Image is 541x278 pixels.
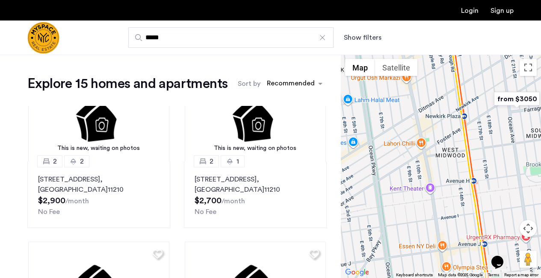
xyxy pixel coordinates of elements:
[185,76,326,161] a: This is new, waiting on photos
[33,144,165,153] div: This is new, waiting on photos
[27,75,228,92] h1: Explore 15 homes and apartments
[504,272,538,278] a: Report a map error
[238,79,260,89] label: Sort by
[184,161,327,228] a: 21[STREET_ADDRESS], [GEOGRAPHIC_DATA]11210No Fee
[195,196,222,205] span: $2,700
[266,78,315,91] div: Recommended
[222,198,245,205] sub: /month
[488,272,499,278] a: Terms (opens in new tab)
[128,27,334,48] input: Apartment Search
[27,161,170,228] a: 22[STREET_ADDRESS], [GEOGRAPHIC_DATA]11210No Fee
[375,59,417,76] button: Show satellite imagery
[53,156,57,167] span: 2
[210,156,213,167] span: 2
[344,32,381,43] button: Show or hide filters
[396,272,433,278] button: Keyboard shortcuts
[189,144,322,153] div: This is new, waiting on photos
[343,267,371,278] img: Google
[491,7,514,14] a: Registration
[38,208,60,215] span: No Fee
[461,7,479,14] a: Login
[27,22,59,54] img: logo
[80,156,84,167] span: 2
[263,76,327,91] ng-select: sort-apartment
[38,174,160,195] p: [STREET_ADDRESS] 11210
[38,196,65,205] span: $2,900
[343,267,371,278] a: Open this area in Google Maps (opens a new window)
[27,22,59,54] a: Cazamio Logo
[345,59,375,76] button: Show street map
[195,174,316,195] p: [STREET_ADDRESS] 11210
[195,208,216,215] span: No Fee
[65,198,89,205] sub: /month
[237,156,239,167] span: 1
[438,273,483,277] span: Map data ©2025 Google
[28,76,169,161] a: This is new, waiting on photos
[28,76,169,161] img: 2.gif
[185,76,326,161] img: 2.gif
[520,220,537,237] button: Map camera controls
[488,244,515,269] iframe: chat widget
[520,59,537,76] button: Toggle fullscreen view
[520,251,537,268] button: Drag Pegman onto the map to open Street View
